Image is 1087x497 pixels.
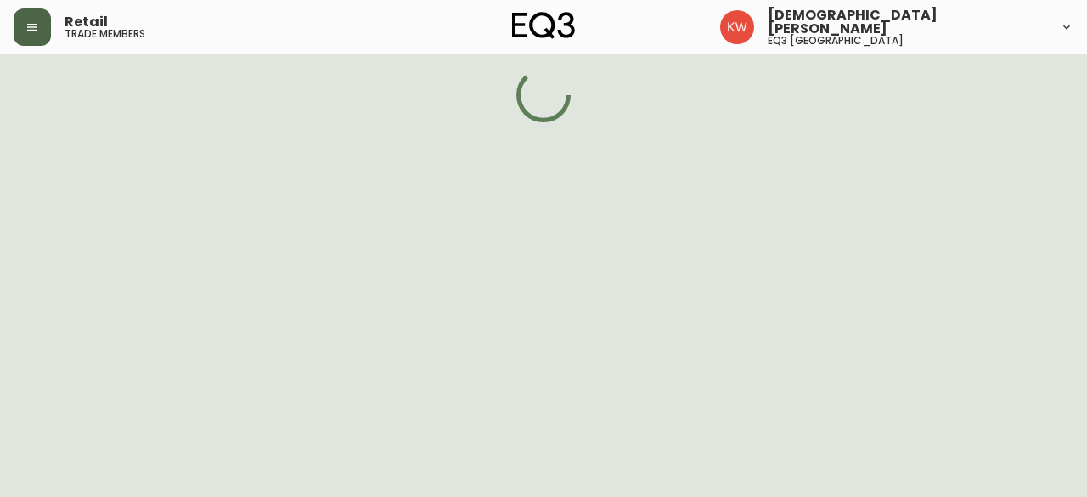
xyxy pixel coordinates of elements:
[768,36,904,46] h5: eq3 [GEOGRAPHIC_DATA]
[768,8,1046,36] span: [DEMOGRAPHIC_DATA][PERSON_NAME]
[65,29,145,39] h5: trade members
[512,12,575,39] img: logo
[720,10,754,44] img: f33162b67396b0982c40ce2a87247151
[65,15,108,29] span: Retail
